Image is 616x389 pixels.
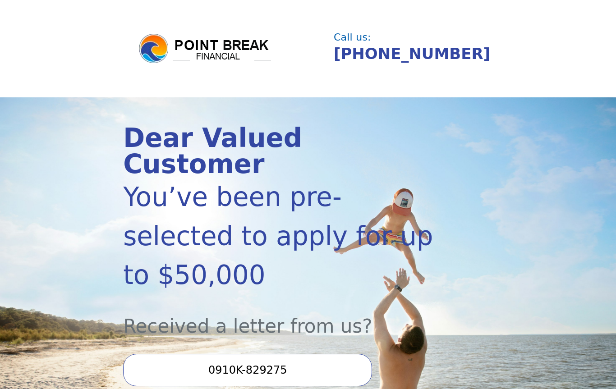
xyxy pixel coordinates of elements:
[123,354,372,386] input: Enter your Offer Code:
[334,32,488,42] div: Call us:
[123,178,437,295] div: You’ve been pre-selected to apply for up to $50,000
[334,45,490,63] a: [PHONE_NUMBER]
[123,295,437,340] div: Received a letter from us?
[123,125,437,178] div: Dear Valued Customer
[138,32,273,65] img: logo.png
